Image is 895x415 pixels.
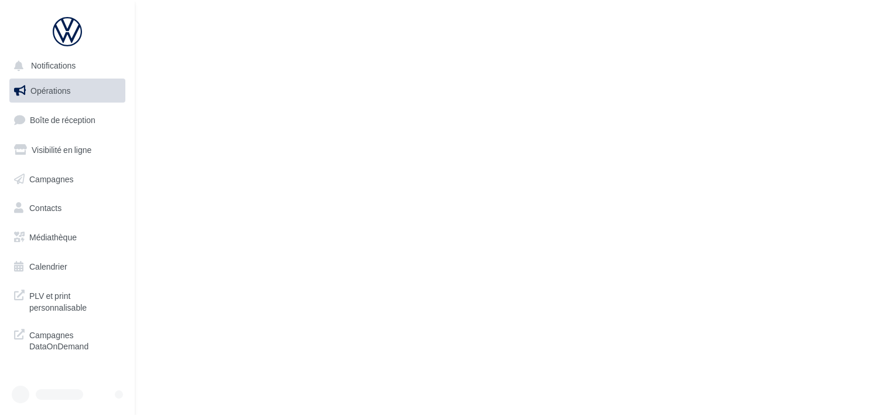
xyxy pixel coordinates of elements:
a: Contacts [7,196,128,220]
a: PLV et print personnalisable [7,283,128,318]
a: Campagnes DataOnDemand [7,322,128,357]
a: Calendrier [7,254,128,279]
a: Médiathèque [7,225,128,250]
a: Boîte de réception [7,107,128,132]
span: Campagnes DataOnDemand [29,327,121,352]
span: Boîte de réception [30,115,95,125]
span: Calendrier [29,261,67,271]
span: Contacts [29,203,62,213]
span: PLV et print personnalisable [29,288,121,313]
span: Notifications [31,61,76,71]
span: Opérations [30,86,70,96]
span: Campagnes [29,174,74,183]
a: Campagnes [7,167,128,192]
a: Opérations [7,79,128,103]
span: Médiathèque [29,232,77,242]
a: Visibilité en ligne [7,138,128,162]
span: Visibilité en ligne [32,145,91,155]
